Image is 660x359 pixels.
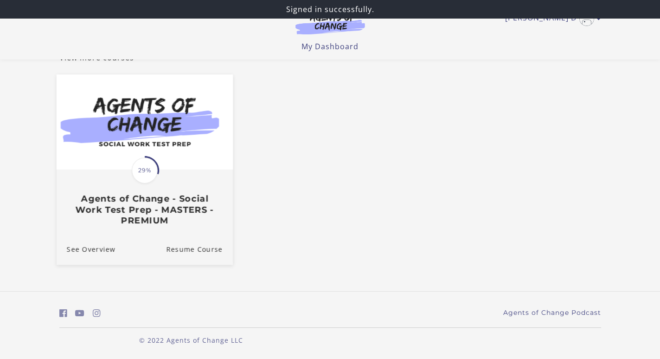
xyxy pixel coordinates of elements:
i: https://www.instagram.com/agentsofchangeprep/ (Open in a new window) [93,309,101,318]
p: Signed in successfully. [4,4,656,15]
a: Toggle menu [505,11,596,26]
span: 29% [132,157,158,183]
a: Agents of Change - Social Work Test Prep - MASTERS - PREMIUM: See Overview [56,233,115,264]
a: https://www.facebook.com/groups/aswbtestprep (Open in a new window) [59,307,67,320]
a: Agents of Change - Social Work Test Prep - MASTERS - PREMIUM: Resume Course [166,233,233,264]
i: https://www.youtube.com/c/AgentsofChangeTestPrepbyMeaganMitchell (Open in a new window) [75,309,84,318]
a: https://www.instagram.com/agentsofchangeprep/ (Open in a new window) [93,307,101,320]
a: My Dashboard [301,41,359,52]
a: https://www.youtube.com/c/AgentsofChangeTestPrepbyMeaganMitchell (Open in a new window) [75,307,84,320]
h3: Agents of Change - Social Work Test Prep - MASTERS - PREMIUM [66,193,222,226]
a: Agents of Change Podcast [503,308,601,318]
img: Agents of Change Logo [286,13,375,34]
i: https://www.facebook.com/groups/aswbtestprep (Open in a new window) [59,309,67,318]
p: © 2022 Agents of Change LLC [59,335,323,345]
